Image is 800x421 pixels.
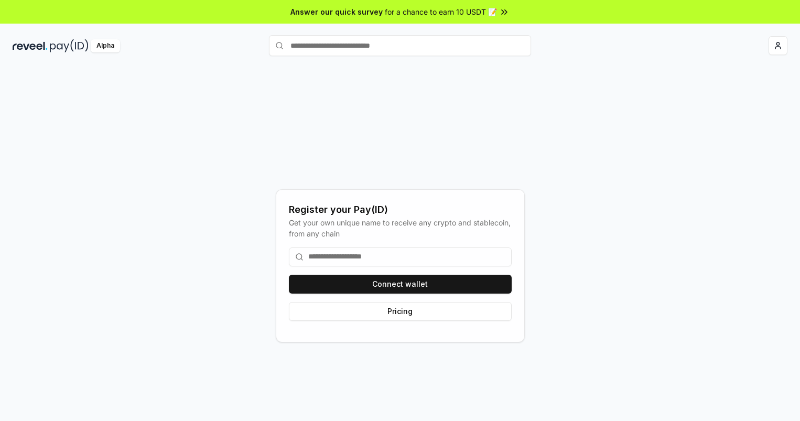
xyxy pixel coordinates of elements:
button: Connect wallet [289,275,512,294]
img: pay_id [50,39,89,52]
img: reveel_dark [13,39,48,52]
span: for a chance to earn 10 USDT 📝 [385,6,497,17]
div: Register your Pay(ID) [289,202,512,217]
button: Pricing [289,302,512,321]
div: Get your own unique name to receive any crypto and stablecoin, from any chain [289,217,512,239]
span: Answer our quick survey [290,6,383,17]
div: Alpha [91,39,120,52]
